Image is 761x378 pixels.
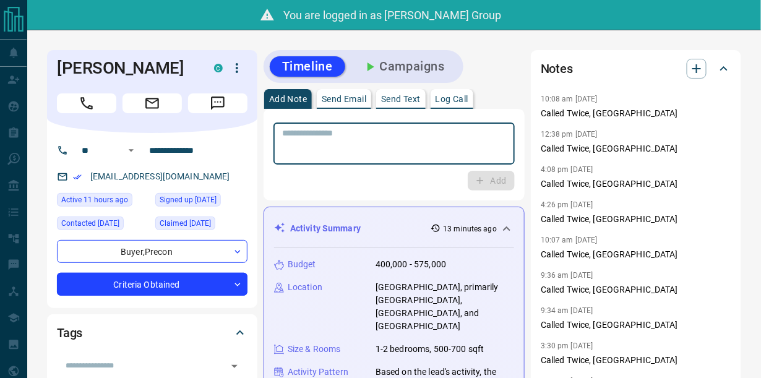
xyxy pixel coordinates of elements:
div: Buyer , Precon [57,240,247,263]
span: Message [188,93,247,113]
div: Notes [541,54,731,84]
h2: Tags [57,323,82,343]
p: Called Twice, [GEOGRAPHIC_DATA] [541,319,731,332]
p: Size & Rooms [288,343,341,356]
h2: Notes [541,59,573,79]
div: Fri Apr 23 2021 [57,217,149,234]
div: Mon Feb 17 2025 [155,217,247,234]
div: Criteria Obtained [57,273,247,296]
button: Open [226,358,243,375]
p: Send Email [322,95,366,103]
p: Called Twice, [GEOGRAPHIC_DATA] [541,248,731,261]
p: 400,000 - 575,000 [376,258,446,271]
p: Called Twice, [GEOGRAPHIC_DATA] [541,283,731,296]
p: Location [288,281,322,294]
p: 10:08 am [DATE] [541,95,598,103]
p: Activity Summary [290,222,361,235]
p: Called Twice, [GEOGRAPHIC_DATA] [541,107,731,120]
div: Tags [57,318,247,348]
div: Tue Aug 12 2025 [57,193,149,210]
p: 4:08 pm [DATE] [541,165,593,174]
p: 4:26 pm [DATE] [541,200,593,209]
a: [EMAIL_ADDRESS][DOMAIN_NAME] [90,171,230,181]
span: Call [57,93,116,113]
svg: Email Verified [73,173,82,181]
span: Active 11 hours ago [61,194,128,206]
p: [GEOGRAPHIC_DATA], primarily [GEOGRAPHIC_DATA], [GEOGRAPHIC_DATA], and [GEOGRAPHIC_DATA] [376,281,514,333]
p: 13 minutes ago [443,223,497,234]
p: 1-2 bedrooms, 500-700 sqft [376,343,484,356]
p: Send Text [381,95,421,103]
span: Signed up [DATE] [160,194,217,206]
p: Log Call [436,95,468,103]
span: Email [123,93,182,113]
p: Called Twice, [GEOGRAPHIC_DATA] [541,354,731,367]
p: 3:30 pm [DATE] [541,341,593,350]
span: You are logged in as [PERSON_NAME] Group [284,9,502,22]
p: Budget [288,258,316,271]
p: Called Twice, [GEOGRAPHIC_DATA] [541,178,731,191]
button: Campaigns [350,56,457,77]
p: 12:38 pm [DATE] [541,130,598,139]
span: Claimed [DATE] [160,217,211,230]
button: Timeline [270,56,345,77]
button: Open [124,143,139,158]
p: Called Twice, [GEOGRAPHIC_DATA] [541,213,731,226]
div: Sun Apr 04 2021 [155,193,247,210]
p: 9:36 am [DATE] [541,271,593,280]
p: Add Note [269,95,307,103]
p: 10:07 am [DATE] [541,236,598,244]
div: Activity Summary13 minutes ago [274,217,514,240]
p: Called Twice, [GEOGRAPHIC_DATA] [541,142,731,155]
p: 9:34 am [DATE] [541,306,593,315]
h1: [PERSON_NAME] [57,58,196,78]
div: condos.ca [214,64,223,72]
span: Contacted [DATE] [61,217,119,230]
